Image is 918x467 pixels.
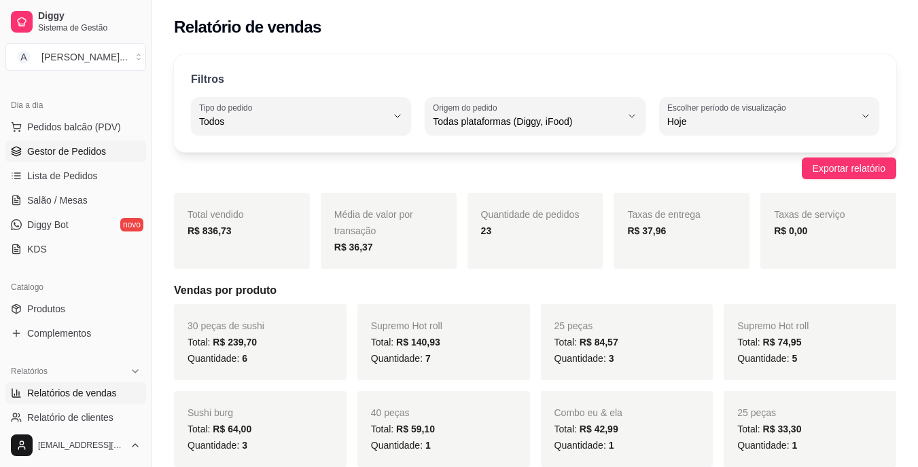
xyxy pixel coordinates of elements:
span: 3 [609,353,614,364]
span: Produtos [27,302,65,316]
span: Total: [554,337,618,348]
span: Total: [554,424,618,434]
label: Tipo do pedido [199,102,257,113]
span: Pedidos balcão (PDV) [27,120,121,134]
a: Complementos [5,322,146,344]
a: DiggySistema de Gestão [5,5,146,38]
span: Quantidade: [188,440,247,451]
label: Origem do pedido [433,102,501,113]
a: Salão / Mesas [5,189,146,211]
span: Supremo Hot roll [737,320,809,331]
span: R$ 59,10 [396,424,435,434]
span: Total: [737,424,801,434]
h5: Vendas por produto [174,282,896,299]
span: Total: [371,337,440,348]
span: Sushi burg [188,407,233,418]
span: Total: [371,424,435,434]
span: R$ 74,95 [763,337,802,348]
span: Complementos [27,326,91,340]
div: Dia a dia [5,94,146,116]
strong: R$ 36,37 [334,242,373,253]
span: Quantidade: [737,440,797,451]
button: Select a team [5,43,146,71]
span: Diggy [38,10,141,22]
span: Quantidade: [737,353,797,364]
span: 3 [242,440,247,451]
span: Quantidade: [371,353,431,364]
button: [EMAIL_ADDRESS][DOMAIN_NAME] [5,429,146,462]
a: Lista de Pedidos [5,165,146,187]
strong: R$ 836,73 [188,225,232,236]
span: Supremo Hot roll [371,320,442,331]
a: Relatório de clientes [5,407,146,428]
strong: R$ 37,96 [627,225,666,236]
span: R$ 33,30 [763,424,802,434]
span: Todos [199,115,387,128]
button: Pedidos balcão (PDV) [5,116,146,138]
span: Quantidade: [554,440,614,451]
button: Origem do pedidoTodas plataformas (Diggy, iFood) [425,97,645,135]
span: Total: [188,424,251,434]
span: R$ 42,99 [580,424,618,434]
div: Catálogo [5,276,146,298]
span: Total: [188,337,257,348]
span: Quantidade: [554,353,614,364]
span: Quantidade: [371,440,431,451]
span: Diggy Bot [27,218,69,231]
span: 1 [609,440,614,451]
a: Gestor de Pedidos [5,141,146,162]
span: Hoje [667,115,855,128]
div: [PERSON_NAME] ... [41,50,128,64]
button: Escolher período de visualizaçãoHoje [659,97,879,135]
span: Relatório de clientes [27,411,113,424]
span: Combo eu & ela [554,407,622,418]
a: Relatórios de vendas [5,382,146,404]
span: Total vendido [188,209,244,220]
button: Exportar relatório [802,157,896,179]
a: Produtos [5,298,146,320]
a: Diggy Botnovo [5,214,146,236]
span: R$ 140,93 [396,337,440,348]
strong: 23 [481,225,492,236]
span: Média de valor por transação [334,209,413,236]
span: Exportar relatório [813,161,885,176]
label: Escolher período de visualização [667,102,790,113]
span: R$ 84,57 [580,337,618,348]
h2: Relatório de vendas [174,16,321,38]
span: 40 peças [371,407,410,418]
span: 6 [242,353,247,364]
span: 25 peças [737,407,776,418]
span: 5 [792,353,797,364]
span: 1 [425,440,431,451]
span: Lista de Pedidos [27,169,98,183]
button: Tipo do pedidoTodos [191,97,411,135]
span: Taxas de entrega [627,209,700,220]
span: Sistema de Gestão [38,22,141,33]
span: KDS [27,242,47,256]
strong: R$ 0,00 [774,225,807,236]
span: Quantidade: [188,353,247,364]
span: [EMAIL_ADDRESS][DOMAIN_NAME] [38,440,124,451]
span: Taxas de serviço [774,209,845,220]
span: Relatórios [11,366,48,377]
span: Quantidade de pedidos [481,209,580,220]
span: A [17,50,31,64]
span: Gestor de Pedidos [27,145,106,158]
span: 25 peças [554,320,593,331]
span: R$ 64,00 [213,424,251,434]
span: Relatórios de vendas [27,386,117,400]
span: 1 [792,440,797,451]
span: Salão / Mesas [27,193,88,207]
p: Filtros [191,71,224,88]
span: Total: [737,337,801,348]
span: Todas plataformas (Diggy, iFood) [433,115,620,128]
span: 7 [425,353,431,364]
span: 30 peças de sushi [188,320,264,331]
span: R$ 239,70 [213,337,257,348]
a: KDS [5,238,146,260]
